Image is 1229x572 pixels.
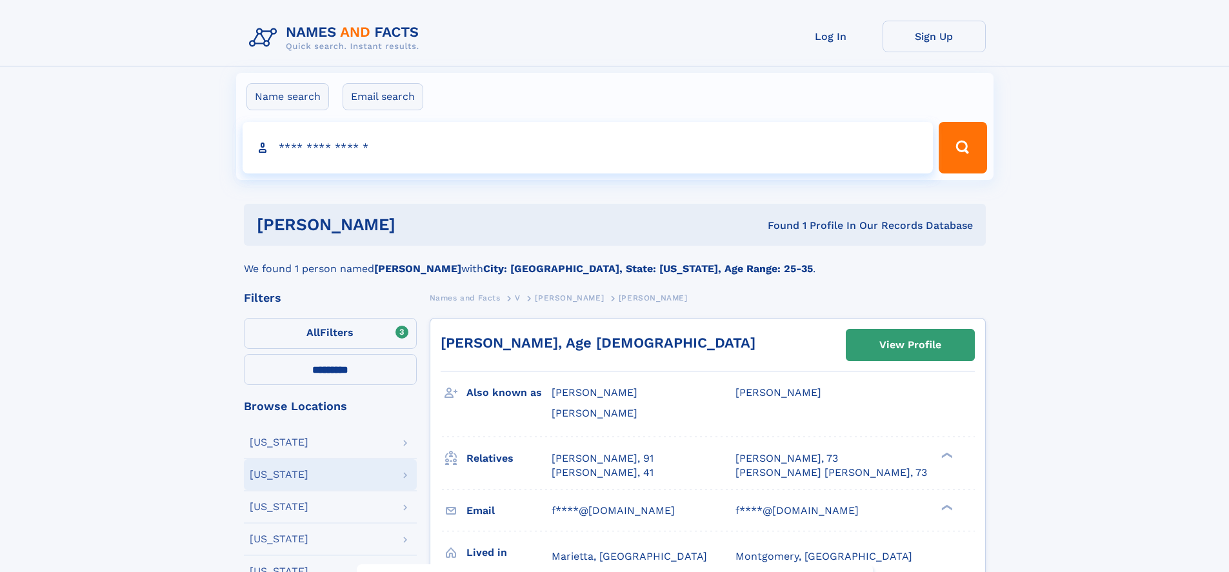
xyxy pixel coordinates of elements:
b: City: [GEOGRAPHIC_DATA], State: [US_STATE], Age Range: 25-35 [483,262,813,275]
h3: Relatives [466,448,552,469]
span: All [306,326,320,339]
a: [PERSON_NAME] [535,290,604,306]
label: Email search [343,83,423,110]
label: Filters [244,318,417,349]
div: [US_STATE] [250,502,308,512]
a: [PERSON_NAME], 73 [735,451,838,466]
a: Names and Facts [430,290,501,306]
div: [US_STATE] [250,534,308,544]
span: [PERSON_NAME] [735,386,821,399]
div: View Profile [879,330,941,360]
a: [PERSON_NAME], 41 [552,466,654,480]
a: [PERSON_NAME], Age [DEMOGRAPHIC_DATA] [441,335,755,351]
div: [US_STATE] [250,437,308,448]
h3: Email [466,500,552,522]
h3: Lived in [466,542,552,564]
div: Found 1 Profile In Our Records Database [581,219,973,233]
a: Log In [779,21,883,52]
div: Browse Locations [244,400,417,412]
label: Name search [246,83,329,110]
h1: [PERSON_NAME] [257,217,582,233]
span: [PERSON_NAME] [552,407,637,419]
span: [PERSON_NAME] [552,386,637,399]
a: V [515,290,521,306]
button: Search Button [939,122,986,173]
div: Filters [244,292,417,304]
b: [PERSON_NAME] [374,262,461,275]
div: We found 1 person named with . [244,246,986,277]
input: search input [243,122,934,173]
img: Logo Names and Facts [244,21,430,55]
div: [US_STATE] [250,469,308,480]
div: ❯ [938,451,954,459]
span: V [515,293,521,302]
h3: Also known as [466,382,552,404]
a: Sign Up [883,21,986,52]
span: [PERSON_NAME] [619,293,688,302]
a: View Profile [846,330,974,360]
span: [PERSON_NAME] [535,293,604,302]
a: [PERSON_NAME], 91 [552,451,654,466]
span: Montgomery, [GEOGRAPHIC_DATA] [735,550,912,562]
a: [PERSON_NAME] [PERSON_NAME], 73 [735,466,927,480]
span: Marietta, [GEOGRAPHIC_DATA] [552,550,707,562]
div: ❯ [938,503,954,511]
